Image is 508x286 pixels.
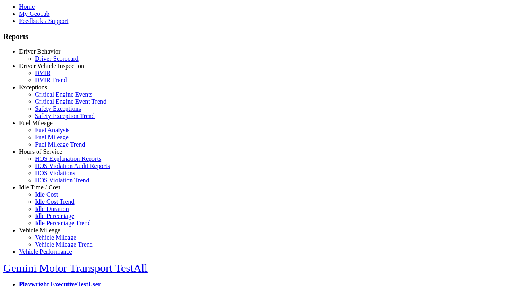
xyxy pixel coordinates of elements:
a: Exceptions [19,84,47,91]
a: Idle Duration [35,205,69,212]
a: Vehicle Mileage [35,234,76,241]
a: Home [19,3,35,10]
a: Idle Time / Cost [19,184,60,191]
a: HOS Violation Trend [35,177,89,184]
h3: Reports [3,32,505,41]
a: Safety Exceptions [35,105,81,112]
a: HOS Violation Audit Reports [35,162,110,169]
a: Gemini Motor Transport TestAll [3,262,148,274]
a: Critical Engine Events [35,91,92,98]
a: Vehicle Mileage [19,227,60,234]
a: Vehicle Mileage Trend [35,241,93,248]
a: Idle Cost [35,191,58,198]
a: Driver Behavior [19,48,60,55]
a: Idle Cost Trend [35,198,75,205]
a: Driver Scorecard [35,55,79,62]
a: DVIR [35,70,50,76]
a: My GeoTab [19,10,50,17]
a: Fuel Mileage [19,120,53,126]
a: Driver Vehicle Inspection [19,62,84,69]
a: Idle Percentage [35,213,74,219]
a: Idle Percentage Trend [35,220,90,226]
a: Fuel Mileage Trend [35,141,85,148]
a: Critical Engine Event Trend [35,98,106,105]
a: Fuel Analysis [35,127,70,133]
a: HOS Explanation Reports [35,155,101,162]
a: Fuel Mileage [35,134,69,141]
a: Safety Exception Trend [35,112,95,119]
a: Vehicle Performance [19,248,72,255]
a: Feedback / Support [19,17,68,24]
a: DVIR Trend [35,77,67,83]
a: Hours of Service [19,148,62,155]
a: HOS Violations [35,170,75,176]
